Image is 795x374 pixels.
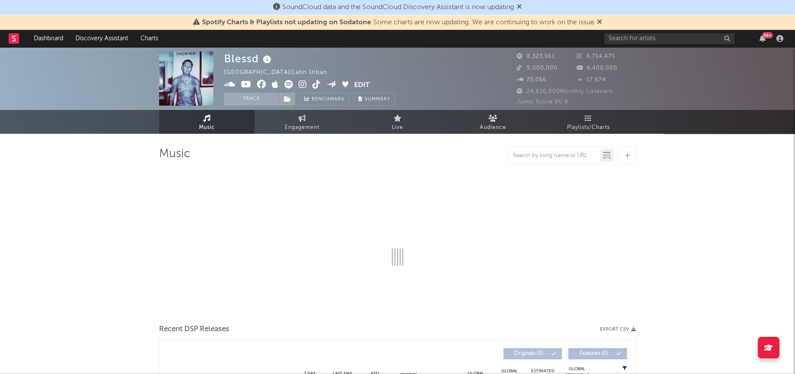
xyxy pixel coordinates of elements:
[224,68,337,78] div: [GEOGRAPHIC_DATA] | Latin Urban
[604,33,734,44] input: Search for artists
[517,99,568,105] span: Jump Score: 80.8
[568,348,627,359] button: Features(0)
[28,30,69,47] a: Dashboard
[508,152,600,159] input: Search by song name or URL
[202,19,594,26] span: : Some charts are now updating. We are continuing to work on the issue
[254,110,350,134] a: Engagement
[354,93,395,106] button: Summary
[69,30,134,47] a: Discovery Assistant
[574,351,614,356] span: Features ( 0 )
[597,19,602,26] span: Dismiss
[762,32,773,39] div: 99 +
[517,65,557,71] span: 9,000,000
[600,327,636,332] button: Export CSV
[224,52,274,66] div: Blessd
[517,4,522,11] span: Dismiss
[480,123,506,133] span: Audience
[577,54,615,59] span: 6,714,475
[350,110,445,134] a: Live
[285,123,319,133] span: Engagement
[282,4,514,11] span: SoundCloud data and the SoundCloud Discovery Assistant is now updating
[577,65,617,71] span: 4,400,000
[517,54,555,59] span: 8,323,561
[509,351,549,356] span: Originals ( 0 )
[517,89,613,94] span: 24,616,800 Monthly Listeners
[199,123,215,133] span: Music
[759,35,766,42] button: 99+
[134,30,164,47] a: Charts
[541,110,636,134] a: Playlists/Charts
[300,93,349,106] a: Benchmark
[224,93,278,106] button: Track
[577,77,606,83] span: 17,674
[312,94,345,105] span: Benchmark
[503,348,562,359] button: Originals(0)
[517,77,547,83] span: 25,056
[354,80,370,91] button: Edit
[159,110,254,134] a: Music
[445,110,541,134] a: Audience
[392,123,403,133] span: Live
[202,19,371,26] span: Spotify Charts & Playlists not updating on Sodatone
[159,324,229,335] span: Recent DSP Releases
[567,123,610,133] span: Playlists/Charts
[365,97,390,102] span: Summary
